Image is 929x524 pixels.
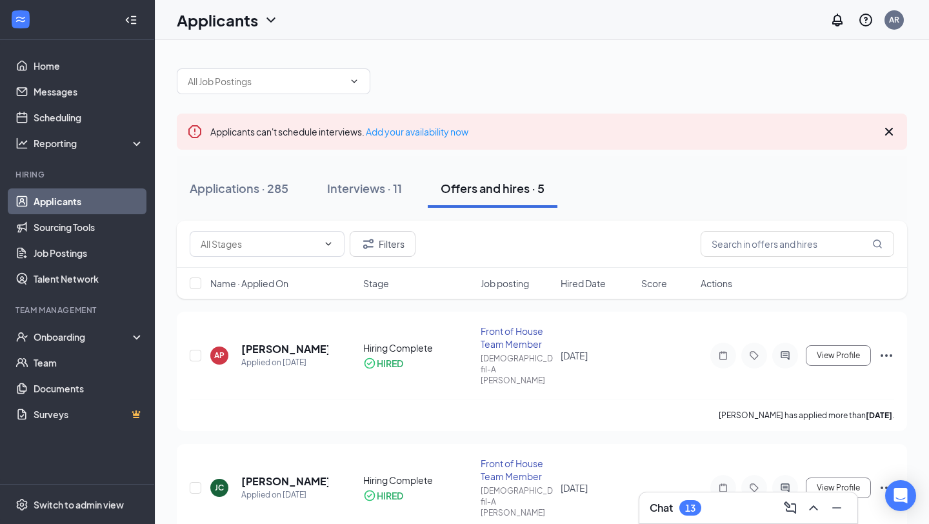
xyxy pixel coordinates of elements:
[327,180,402,196] div: Interviews · 11
[806,500,821,516] svg: ChevronUp
[210,277,288,290] span: Name · Applied On
[15,330,28,343] svg: UserCheck
[187,124,203,139] svg: Error
[349,76,359,86] svg: ChevronDown
[803,498,824,518] button: ChevronUp
[829,500,844,516] svg: Minimize
[780,498,801,518] button: ComposeMessage
[190,180,288,196] div: Applications · 285
[701,277,732,290] span: Actions
[125,14,137,26] svg: Collapse
[879,480,894,496] svg: Ellipses
[377,357,403,370] div: HIRED
[481,353,554,386] div: [DEMOGRAPHIC_DATA]-fil-A [PERSON_NAME]
[746,350,762,361] svg: Tag
[715,350,731,361] svg: Note
[34,330,133,343] div: Onboarding
[323,239,334,249] svg: ChevronDown
[481,277,529,290] span: Job posting
[363,277,389,290] span: Stage
[201,237,318,251] input: All Stages
[34,266,144,292] a: Talent Network
[34,53,144,79] a: Home
[746,483,762,493] svg: Tag
[866,410,892,420] b: [DATE]
[441,180,544,196] div: Offers and hires · 5
[650,501,673,515] h3: Chat
[34,401,144,427] a: SurveysCrown
[879,348,894,363] svg: Ellipses
[561,350,588,361] span: [DATE]
[377,489,403,502] div: HIRED
[881,124,897,139] svg: Cross
[826,498,847,518] button: Minimize
[885,480,916,511] div: Open Intercom Messenger
[263,12,279,28] svg: ChevronDown
[215,482,224,493] div: JC
[241,356,328,369] div: Applied on [DATE]
[719,410,894,421] p: [PERSON_NAME] has applied more than .
[34,498,124,511] div: Switch to admin view
[481,457,554,483] div: Front of House Team Member
[481,325,554,350] div: Front of House Team Member
[34,350,144,376] a: Team
[363,489,376,502] svg: CheckmarkCircle
[715,483,731,493] svg: Note
[34,188,144,214] a: Applicants
[241,342,328,356] h5: [PERSON_NAME]
[214,350,225,361] div: AP
[34,376,144,401] a: Documents
[641,277,667,290] span: Score
[783,500,798,516] svg: ComposeMessage
[701,231,894,257] input: Search in offers and hires
[561,277,606,290] span: Hired Date
[481,485,554,518] div: [DEMOGRAPHIC_DATA]-fil-A [PERSON_NAME]
[15,305,141,316] div: Team Management
[363,357,376,370] svg: CheckmarkCircle
[15,137,28,150] svg: Analysis
[34,240,144,266] a: Job Postings
[15,498,28,511] svg: Settings
[34,105,144,130] a: Scheduling
[241,474,328,489] h5: [PERSON_NAME]
[685,503,695,514] div: 13
[34,214,144,240] a: Sourcing Tools
[177,9,258,31] h1: Applicants
[806,478,871,498] button: View Profile
[817,351,860,360] span: View Profile
[361,236,376,252] svg: Filter
[14,13,27,26] svg: WorkstreamLogo
[363,474,472,487] div: Hiring Complete
[188,74,344,88] input: All Job Postings
[34,79,144,105] a: Messages
[777,483,793,493] svg: ActiveChat
[817,483,860,492] span: View Profile
[806,345,871,366] button: View Profile
[15,169,141,180] div: Hiring
[34,137,145,150] div: Reporting
[858,12,874,28] svg: QuestionInfo
[872,239,883,249] svg: MagnifyingGlass
[350,231,415,257] button: Filter Filters
[366,126,468,137] a: Add your availability now
[210,126,468,137] span: Applicants can't schedule interviews.
[889,14,899,25] div: AR
[777,350,793,361] svg: ActiveChat
[363,341,472,354] div: Hiring Complete
[830,12,845,28] svg: Notifications
[561,482,588,494] span: [DATE]
[241,489,328,501] div: Applied on [DATE]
